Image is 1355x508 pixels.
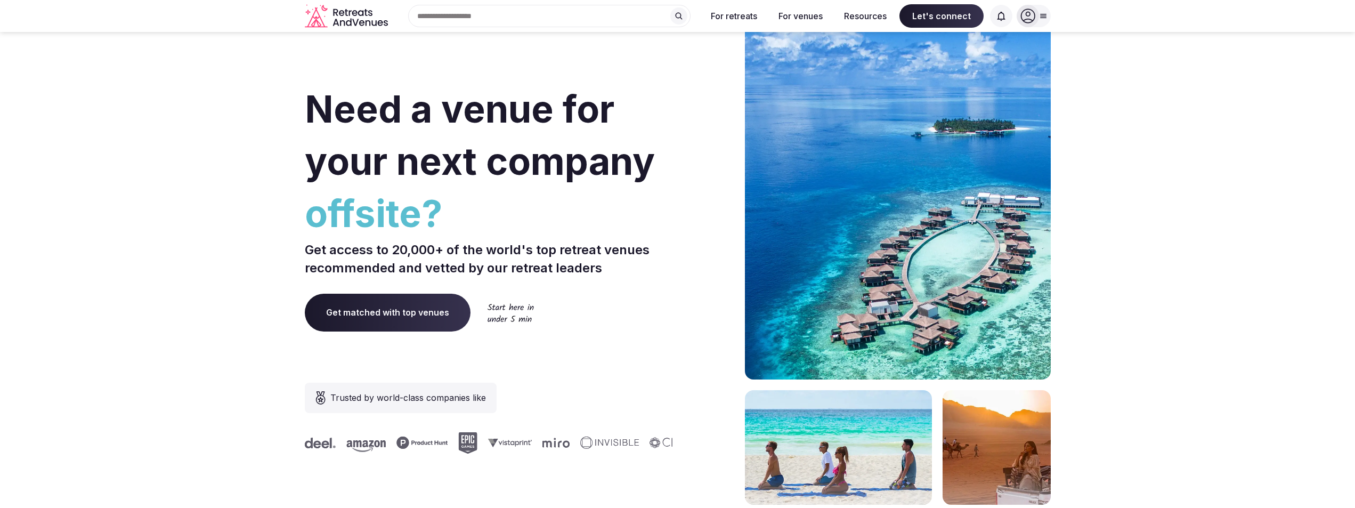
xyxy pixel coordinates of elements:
[305,294,470,331] a: Get matched with top venues
[487,438,531,447] svg: Vistaprint company logo
[305,188,674,240] span: offsite?
[579,437,638,449] svg: Invisible company logo
[943,390,1051,505] img: woman sitting in back of truck with camels
[541,438,569,448] svg: Miro company logo
[305,4,390,28] svg: Retreats and Venues company logo
[488,303,534,322] img: Start here in under 5 min
[305,86,655,184] span: Need a venue for your next company
[330,391,486,404] span: Trusted by world-class companies like
[305,241,674,277] p: Get access to 20,000+ of the world's top retreat venues recommended and vetted by our retreat lea...
[457,432,476,454] svg: Epic Games company logo
[702,4,766,28] button: For retreats
[835,4,895,28] button: Resources
[304,438,335,448] svg: Deel company logo
[745,390,932,505] img: yoga on tropical beach
[899,4,984,28] span: Let's connect
[770,4,831,28] button: For venues
[305,4,390,28] a: Visit the homepage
